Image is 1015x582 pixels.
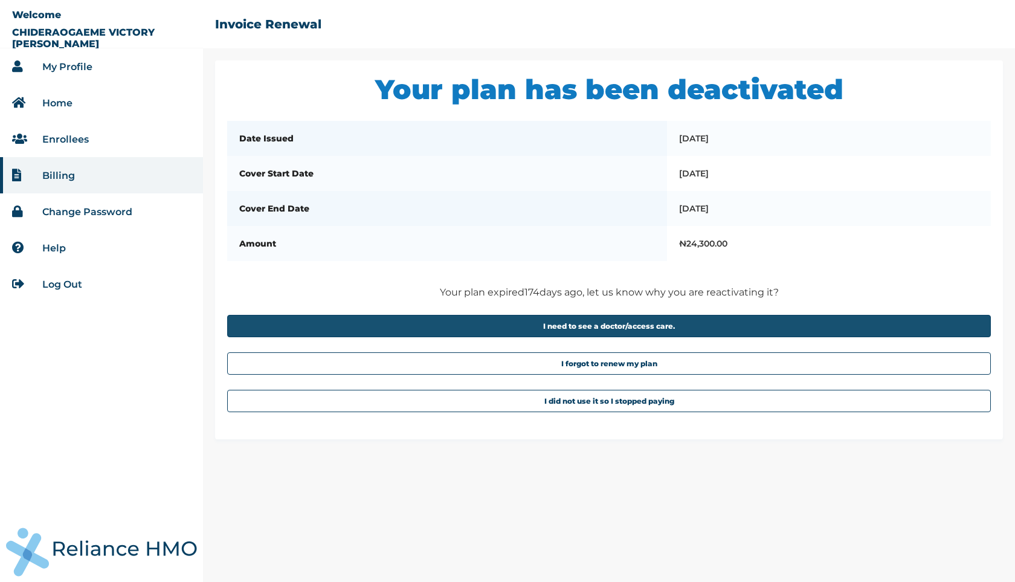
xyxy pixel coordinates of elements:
th: Date Issued [227,121,667,156]
td: ₦ 24,300.00 [667,226,991,261]
img: RelianceHMO's Logo [6,528,197,577]
a: Help [42,242,66,254]
th: Cover End Date [227,191,667,226]
th: Cover Start Date [227,156,667,191]
td: [DATE] [667,156,991,191]
a: Log Out [42,279,82,290]
button: I forgot to renew my plan [227,352,991,375]
h1: Your plan has been deactivated [227,73,991,106]
td: [DATE] [667,121,991,156]
th: Amount [227,226,667,261]
a: Change Password [42,206,132,218]
p: Welcome [12,9,61,21]
a: Enrollees [42,134,89,145]
a: My Profile [42,61,92,73]
a: Billing [42,170,75,181]
button: I did not use it so I stopped paying [227,390,991,412]
td: [DATE] [667,191,991,226]
h2: Invoice Renewal [215,17,321,31]
p: CHIDERAOGAEME VICTORY [PERSON_NAME] [12,27,191,50]
button: I need to see a doctor/access care. [227,315,991,337]
p: Your plan expired 174 days ago, let us know why you are reactivating it? [227,285,991,300]
a: Home [42,97,72,109]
